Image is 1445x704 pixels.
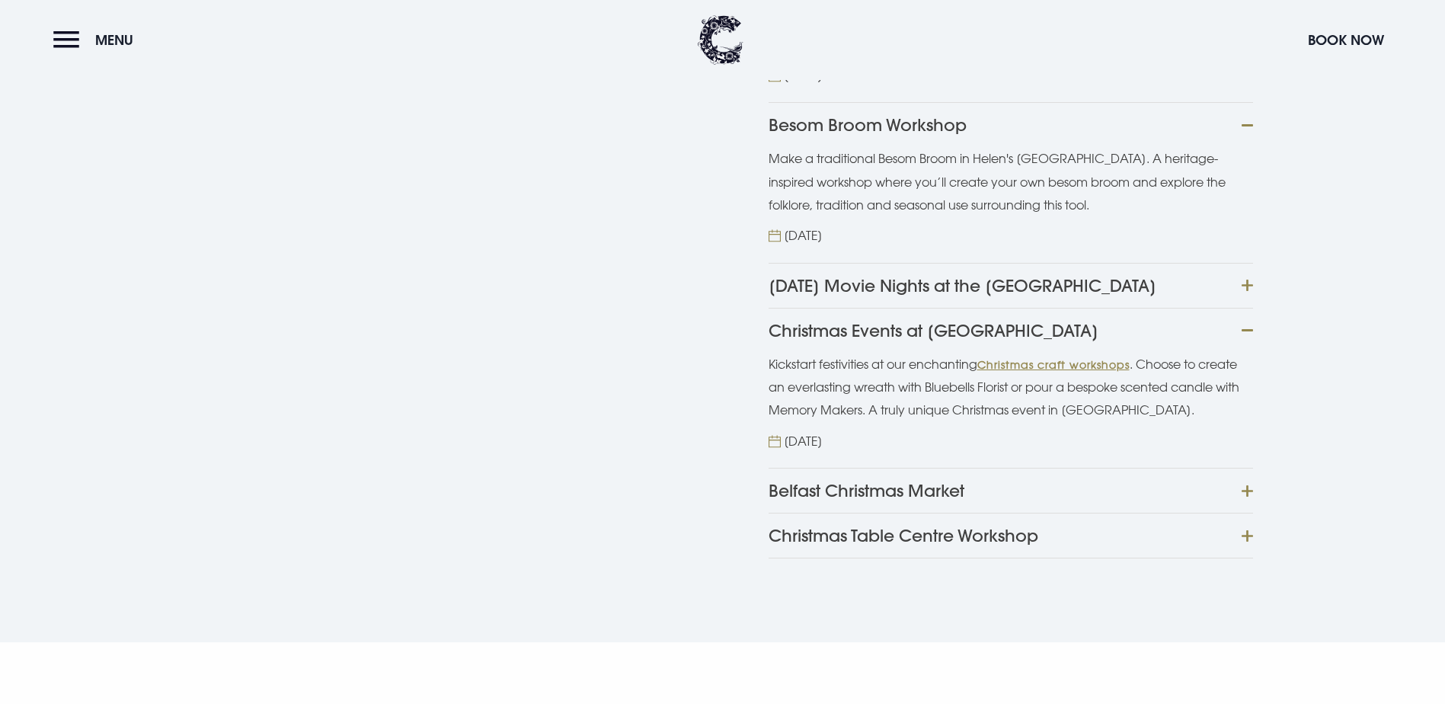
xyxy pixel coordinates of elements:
button: Menu [53,24,141,56]
p: [DATE] [784,430,823,453]
button: [DATE] Movie Nights at the [GEOGRAPHIC_DATA] [769,263,1253,308]
button: Book Now [1300,24,1392,56]
span: Menu [95,31,133,49]
button: Besom Broom Workshop [769,102,1253,147]
img: Clandeboye Lodge [698,15,743,65]
p: Make a traditional Besom Broom in Helen's [GEOGRAPHIC_DATA]. A heritage-inspired workshop where y... [769,147,1253,216]
button: Christmas Events at [GEOGRAPHIC_DATA] [769,308,1253,353]
a: Christmas craft workshops [977,358,1130,371]
p: Kickstart festivities at our enchanting . Choose to create an everlasting wreath with Bluebells F... [769,353,1253,422]
p: [DATE] [784,224,823,247]
button: Belfast Christmas Market [769,468,1253,513]
button: Christmas Table Centre Workshop [769,513,1253,558]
